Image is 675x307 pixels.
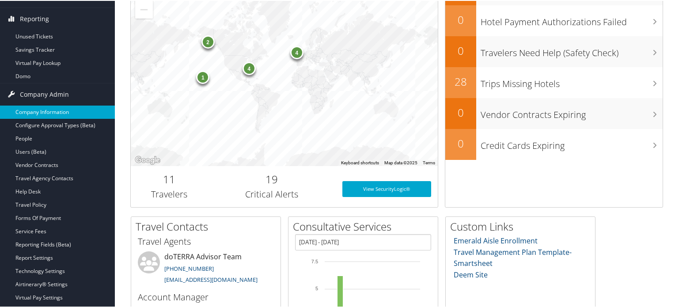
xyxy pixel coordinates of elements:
h2: Travel Contacts [136,218,281,233]
h2: Custom Links [450,218,595,233]
div: 2 [201,34,214,48]
button: Keyboard shortcuts [341,159,379,165]
span: Reporting [20,7,49,29]
div: 4 [290,45,303,58]
h3: Trips Missing Hotels [481,72,663,89]
h3: Travel Agents [138,235,274,247]
span: Company Admin [20,83,69,105]
h3: Travelers [137,187,201,200]
img: Google [133,154,162,165]
h2: Consultative Services [293,218,438,233]
h3: Credit Cards Expiring [481,134,663,151]
h2: 11 [137,171,201,186]
h3: Travelers Need Help (Safety Check) [481,42,663,58]
h2: 0 [445,42,476,57]
h3: Vendor Contracts Expiring [481,103,663,120]
h2: 0 [445,135,476,150]
a: [EMAIL_ADDRESS][DOMAIN_NAME] [164,275,258,283]
tspan: 5 [315,285,318,290]
a: 0Credit Cards Expiring [445,128,663,159]
a: Emerald Aisle Enrollment [454,235,538,245]
h3: Hotel Payment Authorizations Failed [481,11,663,27]
h2: 19 [214,171,329,186]
h2: 0 [445,104,476,119]
span: Map data ©2025 [384,159,417,164]
h3: Critical Alerts [214,187,329,200]
a: 0Vendor Contracts Expiring [445,97,663,128]
a: [PHONE_NUMBER] [164,264,214,272]
a: 0Hotel Payment Authorizations Failed [445,4,663,35]
div: 1 [196,70,209,83]
a: 0Travelers Need Help (Safety Check) [445,35,663,66]
a: Open this area in Google Maps (opens a new window) [133,154,162,165]
a: 28Trips Missing Hotels [445,66,663,97]
li: doTERRA Advisor Team [133,250,278,287]
a: Travel Management Plan Template- Smartsheet [454,246,572,268]
a: Deem Site [454,269,488,279]
tspan: 7.5 [311,258,318,263]
div: 4 [243,61,256,74]
a: Terms (opens in new tab) [423,159,435,164]
h2: 0 [445,11,476,27]
h2: 28 [445,73,476,88]
h3: Account Manager [138,290,274,303]
a: View SecurityLogic® [342,180,432,196]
